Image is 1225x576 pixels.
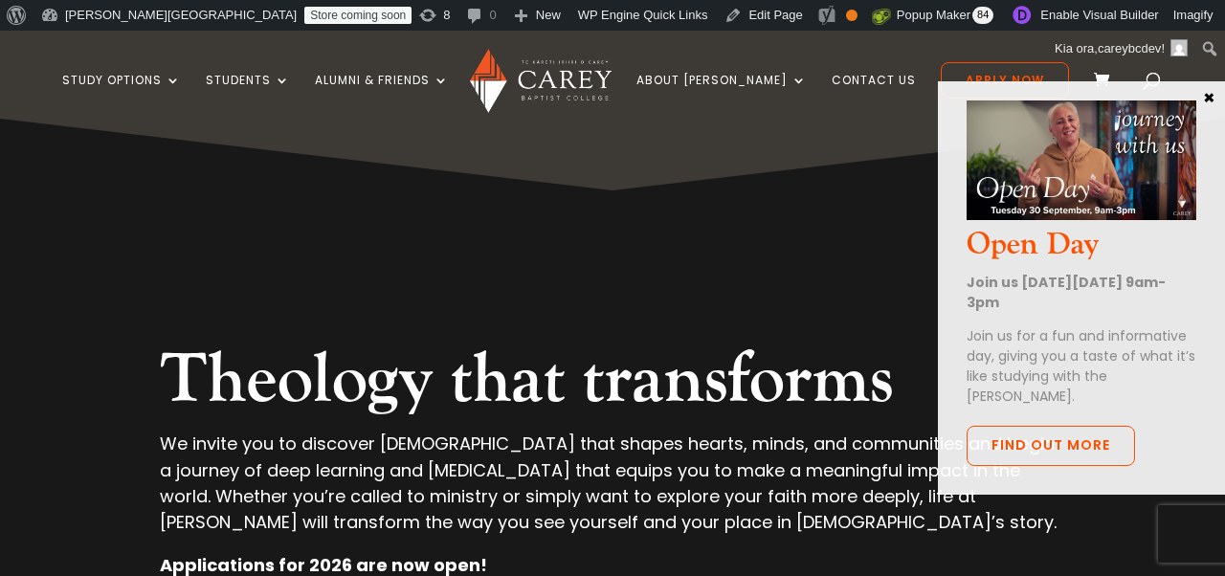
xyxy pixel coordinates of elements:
[967,227,1196,273] h3: Open Day
[160,431,1065,552] p: We invite you to discover [DEMOGRAPHIC_DATA] that shapes hearts, minds, and communities and begin...
[304,7,412,24] a: Store coming soon
[967,204,1196,226] a: Open Day Oct 2025
[470,49,611,113] img: Carey Baptist College
[846,10,857,21] div: OK
[972,7,993,24] span: 84
[832,74,916,119] a: Contact Us
[206,74,290,119] a: Students
[1048,33,1195,64] a: Kia ora, !
[967,426,1135,466] a: Find out more
[160,339,1065,431] h2: Theology that transforms
[941,62,1069,99] a: Apply Now
[1199,88,1218,105] button: Close
[62,74,181,119] a: Study Options
[967,326,1196,407] p: Join us for a fun and informative day, giving you a taste of what it’s like studying with the [PE...
[967,273,1166,312] strong: Join us [DATE][DATE] 9am-3pm
[967,100,1196,221] img: Open Day Oct 2025
[1098,41,1161,55] span: careybcdev
[315,74,449,119] a: Alumni & Friends
[636,74,807,119] a: About [PERSON_NAME]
